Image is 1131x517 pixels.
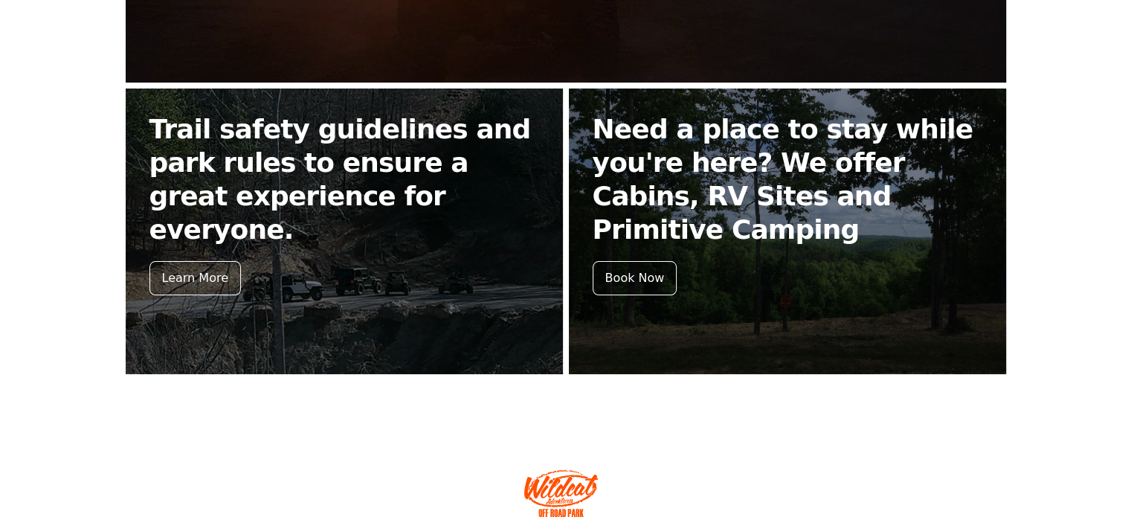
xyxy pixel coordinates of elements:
div: Learn More [149,261,241,295]
div: Book Now [593,261,677,295]
a: Need a place to stay while you're here? We offer Cabins, RV Sites and Primitive Camping Book Now [569,89,1006,374]
img: Wildcat Offroad park [524,469,599,517]
a: Trail safety guidelines and park rules to ensure a great experience for everyone. Learn More [126,89,563,374]
h2: Trail safety guidelines and park rules to ensure a great experience for everyone. [149,112,539,246]
h2: Need a place to stay while you're here? We offer Cabins, RV Sites and Primitive Camping [593,112,982,246]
